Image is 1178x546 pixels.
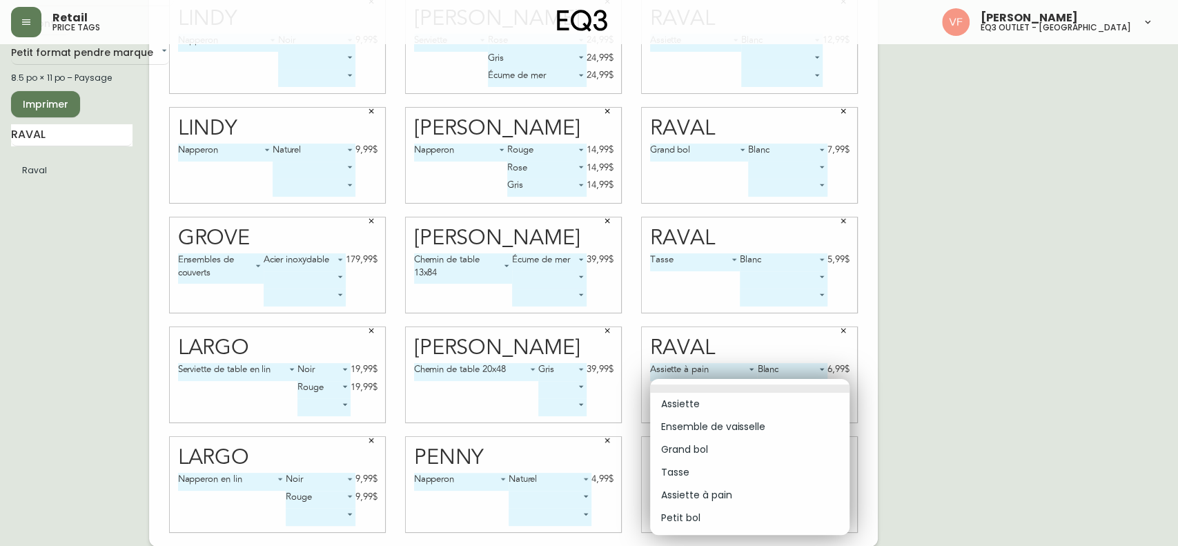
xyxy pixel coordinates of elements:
[650,507,850,529] li: Petit bol
[202,50,228,63] div: 15,99$
[127,50,202,68] div: Noir
[650,393,850,416] li: Assiette
[650,484,850,507] li: Assiette à pain
[29,25,228,46] div: Garrido
[650,438,850,461] li: Grand bol
[650,461,850,484] li: Tasse
[29,50,127,68] div: Grand bol
[650,416,850,438] li: Ensemble de vaisselle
